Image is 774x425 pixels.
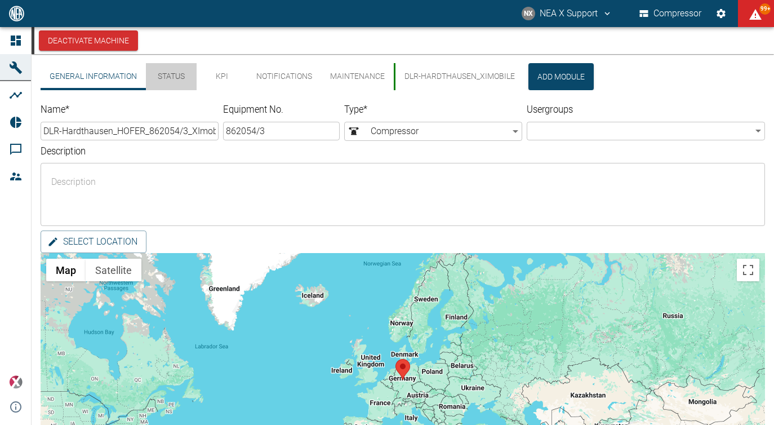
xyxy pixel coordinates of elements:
[223,103,311,117] label: Equipment No.
[711,3,731,24] button: Settings
[8,6,25,21] img: logo
[223,122,340,140] input: Equipment No.
[394,63,524,90] button: DLR-Hardthausen_XImobile
[344,103,478,117] label: Type *
[759,3,771,15] span: 99+
[41,144,584,158] label: Description
[41,122,219,140] input: Name
[146,63,197,90] button: Status
[39,30,138,51] button: Deactivate Machine
[321,63,394,90] button: Maintenance
[41,63,146,90] button: General Information
[522,7,535,20] div: NX
[347,125,509,138] span: Compressor
[41,103,174,117] label: Name *
[41,231,146,253] button: Select location
[247,63,321,90] button: Notifications
[528,63,594,90] button: Add Module
[197,63,247,90] button: KPI
[9,375,23,389] img: Xplore Logo
[520,3,614,24] button: support@neaxplore.com
[527,103,705,117] label: Usergroups
[637,3,704,24] button: Compressor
